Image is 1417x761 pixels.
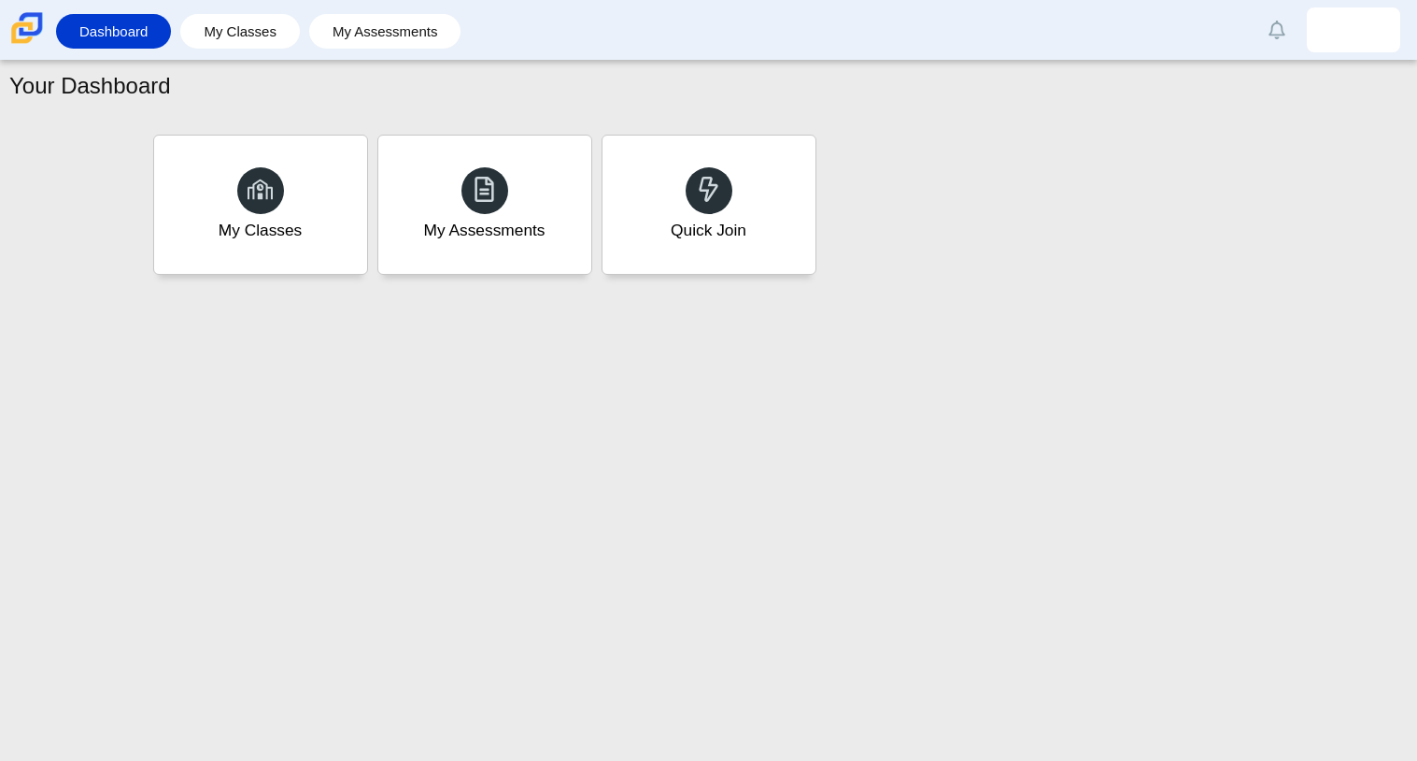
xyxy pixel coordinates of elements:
[219,219,303,242] div: My Classes
[424,219,546,242] div: My Assessments
[319,14,452,49] a: My Assessments
[190,14,290,49] a: My Classes
[7,8,47,48] img: Carmen School of Science & Technology
[671,219,746,242] div: Quick Join
[153,135,368,275] a: My Classes
[377,135,592,275] a: My Assessments
[1339,15,1368,45] img: diego.navarrofavel.gGMlg5
[9,70,171,102] h1: Your Dashboard
[602,135,816,275] a: Quick Join
[1256,9,1297,50] a: Alerts
[1307,7,1400,52] a: diego.navarrofavel.gGMlg5
[65,14,162,49] a: Dashboard
[7,35,47,50] a: Carmen School of Science & Technology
